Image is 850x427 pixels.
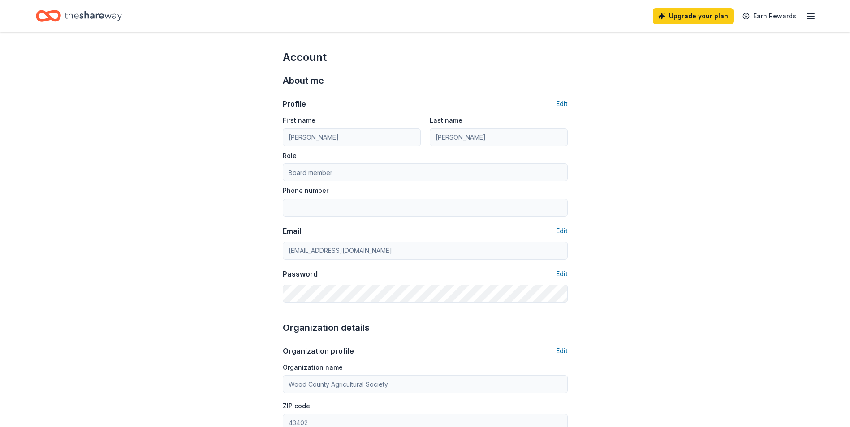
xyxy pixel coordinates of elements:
div: About me [283,73,568,88]
div: Password [283,269,318,279]
label: ZIP code [283,401,310,410]
a: Upgrade your plan [653,8,734,24]
button: Edit [556,346,568,356]
label: Organization name [283,363,343,372]
button: Edit [556,98,568,109]
label: First name [283,116,315,125]
button: Edit [556,269,568,279]
div: Organization details [283,320,568,335]
label: Last name [430,116,462,125]
div: Email [283,226,301,236]
label: Role [283,151,297,160]
button: Edit [556,226,568,236]
div: Organization profile [283,346,354,356]
a: Earn Rewards [737,8,802,24]
div: Account [283,50,568,64]
div: Profile [283,98,306,109]
label: Phone number [283,186,328,195]
a: Home [36,5,122,26]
